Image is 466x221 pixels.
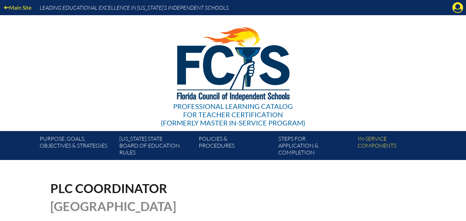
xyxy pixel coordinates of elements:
a: Steps forapplication & completion [276,134,355,160]
div: Professional Learning Catalog (formerly Master In-service Program) [161,102,305,127]
img: FCISlogo221.eps [162,15,304,109]
a: Policies &Procedures [196,134,275,160]
svg: Manage account [452,2,463,13]
a: In-servicecomponents [355,134,434,160]
span: PLC Coordinator [50,181,167,196]
span: for Teacher Certification [183,110,283,119]
a: [US_STATE] StateBoard of Education rules [117,134,196,160]
span: [GEOGRAPHIC_DATA] [50,199,176,214]
a: Professional Learning Catalog for Teacher Certification(formerly Master In-service Program) [158,14,308,128]
a: Main Site [1,3,34,12]
a: Purpose, goals,objectives & strategies [37,134,116,160]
